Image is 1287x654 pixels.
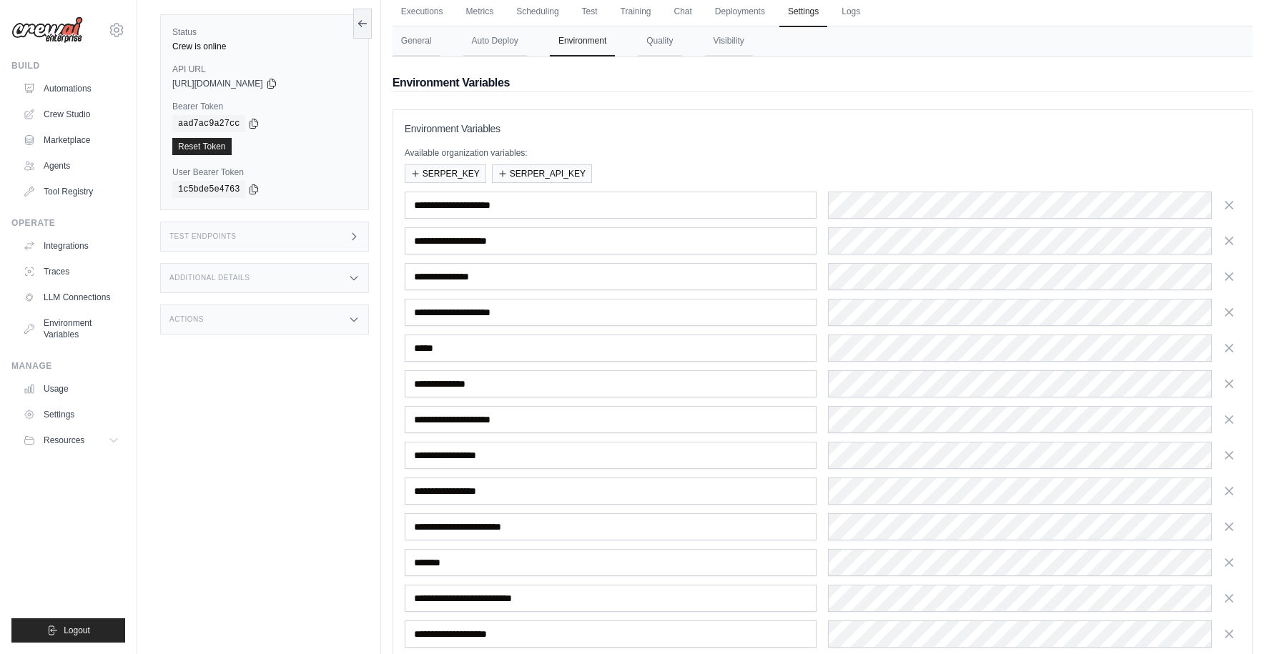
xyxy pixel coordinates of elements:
[17,377,125,400] a: Usage
[17,286,125,309] a: LLM Connections
[64,625,90,636] span: Logout
[172,78,263,89] span: [URL][DOMAIN_NAME]
[17,312,125,346] a: Environment Variables
[44,435,84,446] span: Resources
[11,16,83,44] img: Logo
[172,101,357,112] label: Bearer Token
[393,74,1253,91] h2: Environment Variables
[17,234,125,257] a: Integrations
[17,103,125,126] a: Crew Studio
[169,274,250,282] h3: Additional Details
[11,360,125,372] div: Manage
[393,26,1253,56] nav: Tabs
[492,164,592,183] button: SERPER_API_KEY
[11,60,125,71] div: Build
[11,618,125,643] button: Logout
[17,129,125,152] a: Marketplace
[169,232,237,241] h3: Test Endpoints
[17,260,125,283] a: Traces
[172,41,357,52] div: Crew is online
[638,26,681,56] button: Quality
[17,429,125,452] button: Resources
[172,26,357,38] label: Status
[172,181,245,198] code: 1c5bde5e4763
[550,26,615,56] button: Environment
[405,147,1241,159] p: Available organization variables:
[11,217,125,229] div: Operate
[172,138,232,155] a: Reset Token
[17,154,125,177] a: Agents
[169,315,204,324] h3: Actions
[705,26,753,56] button: Visibility
[463,26,527,56] button: Auto Deploy
[172,115,245,132] code: aad7ac9a27cc
[405,122,1241,136] h3: Environment Variables
[172,64,357,75] label: API URL
[17,403,125,426] a: Settings
[393,26,440,56] button: General
[405,164,486,183] button: SERPER_KEY
[17,77,125,100] a: Automations
[17,180,125,203] a: Tool Registry
[172,167,357,178] label: User Bearer Token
